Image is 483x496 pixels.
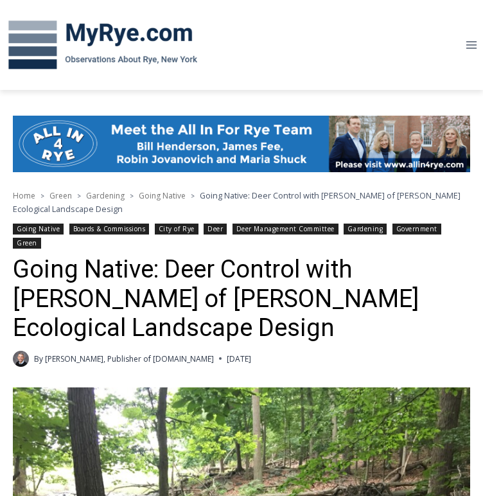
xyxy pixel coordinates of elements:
span: > [40,191,44,200]
a: Green [13,238,41,249]
nav: Breadcrumbs [13,189,470,215]
a: Gardening [344,224,387,235]
a: Gardening [86,190,125,201]
a: Deer Management Committee [233,224,338,235]
a: [PERSON_NAME], Publisher of [DOMAIN_NAME] [45,353,214,364]
a: Deer [204,224,227,235]
a: Green [49,190,72,201]
h1: Going Native: Deer Control with [PERSON_NAME] of [PERSON_NAME] Ecological Landscape Design [13,255,470,343]
span: > [77,191,81,200]
button: Open menu [459,35,483,55]
span: Going Native: Deer Control with [PERSON_NAME] of [PERSON_NAME] Ecological Landscape Design [13,190,461,214]
span: > [130,191,134,200]
time: [DATE] [227,353,251,365]
a: Going Native [139,190,186,201]
a: Home [13,190,35,201]
a: Author image [13,351,29,367]
a: City of Rye [155,224,198,235]
span: > [191,191,195,200]
img: All in for Rye [13,116,470,172]
span: By [34,353,43,365]
a: Boards & Commissions [69,224,150,235]
a: Going Native [13,224,64,235]
a: Government [392,224,441,235]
